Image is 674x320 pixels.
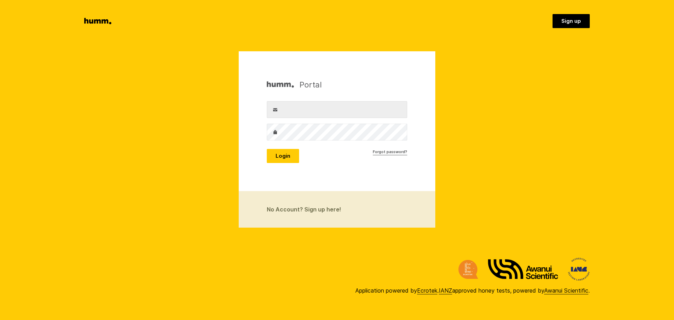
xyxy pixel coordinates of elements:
[267,79,294,90] img: Humm
[544,287,588,294] a: Awanui Scientific
[553,14,590,28] a: Sign up
[458,260,478,279] img: Ecrotek
[267,149,299,163] button: Login
[488,259,558,279] img: Awanui Scientific
[355,286,590,295] div: Application powered by . approved honey tests, powered by .
[568,258,590,281] img: International Accreditation New Zealand
[373,149,407,155] a: Forgot password?
[439,287,452,294] a: IANZ
[267,79,322,90] h1: Portal
[239,191,435,228] a: No Account? Sign up here!
[417,287,437,294] a: Ecrotek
